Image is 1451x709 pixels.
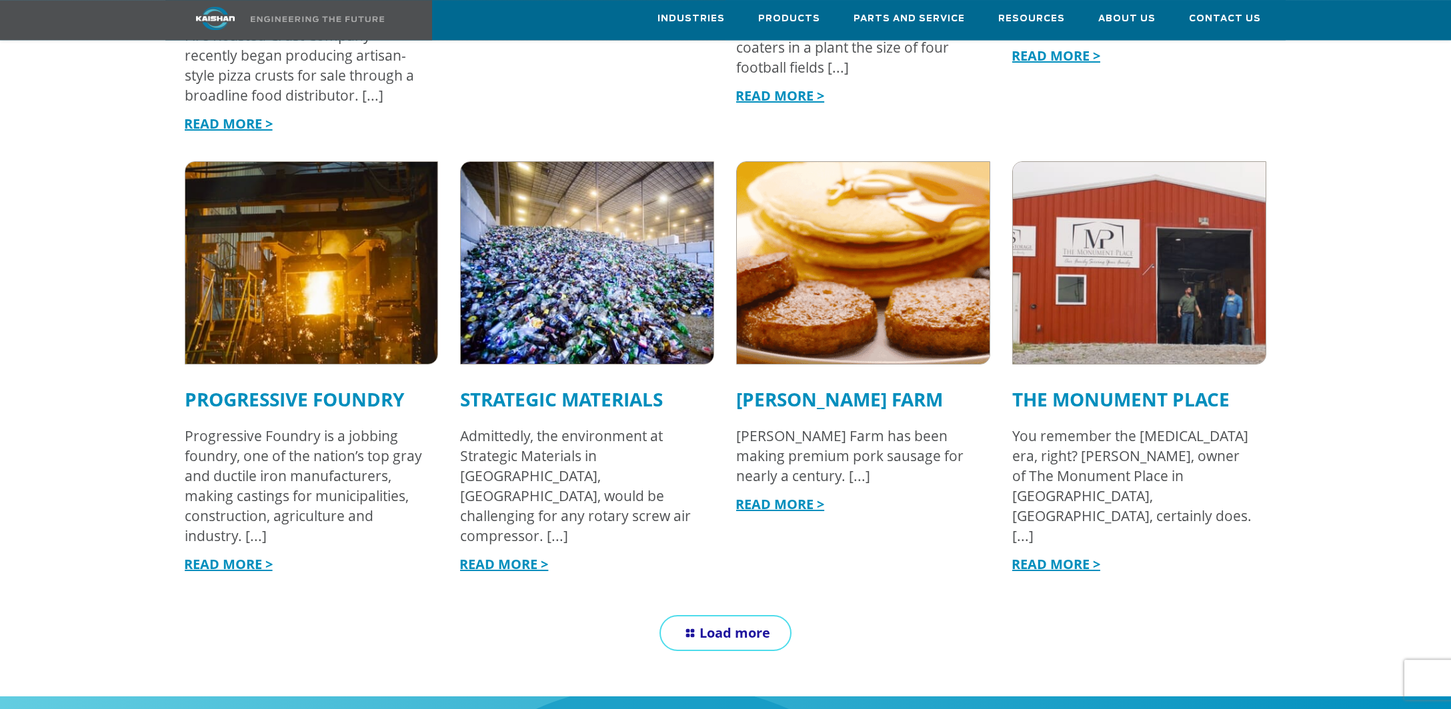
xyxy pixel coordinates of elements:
[854,11,965,27] span: Parts and Service
[1012,555,1100,573] a: READ MORE >
[737,162,990,364] img: Untitled-design-87.png
[165,7,265,30] img: kaishan logo
[185,162,438,364] img: foundry
[758,11,820,27] span: Products
[1012,47,1100,65] a: READ MORE >
[736,426,977,486] div: [PERSON_NAME] Farm has been making premium pork sausage for nearly a century. [...]
[736,386,943,412] a: [PERSON_NAME] Farm
[1189,11,1261,27] span: Contact Us
[184,115,273,133] a: READ MORE >
[1189,1,1261,37] a: Contact Us
[659,615,792,651] a: Load more
[1013,162,1266,364] img: The monument place
[1098,11,1156,27] span: About Us
[1012,426,1253,546] div: You remember the [MEDICAL_DATA] era, right? [PERSON_NAME], owner of The Monument Place in [GEOGRA...
[699,624,770,642] span: Load more
[1098,1,1156,37] a: About Us
[185,426,425,546] div: Progressive Foundry is a jobbing foundry, one of the nation’s top gray and ductile iron manufactu...
[758,1,820,37] a: Products
[998,11,1065,27] span: Resources
[657,11,725,27] span: Industries
[1012,386,1230,412] a: The Monument Place
[460,426,701,546] div: Admittedly, the environment at Strategic Materials in [GEOGRAPHIC_DATA], [GEOGRAPHIC_DATA], would...
[185,386,404,412] a: Progressive Foundry
[461,162,713,364] img: recyclable materials
[657,1,725,37] a: Industries
[736,495,824,513] a: READ MORE >
[998,1,1065,37] a: Resources
[460,386,663,412] a: Strategic Materials
[184,555,273,573] a: READ MORE >
[459,555,548,573] a: READ MORE >
[854,1,965,37] a: Parts and Service
[251,16,384,22] img: Engineering the future
[185,25,425,105] div: Fire Roasted Crust Company recently began producing artisan-style pizza crusts for sale through a...
[736,87,824,105] a: READ MORE >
